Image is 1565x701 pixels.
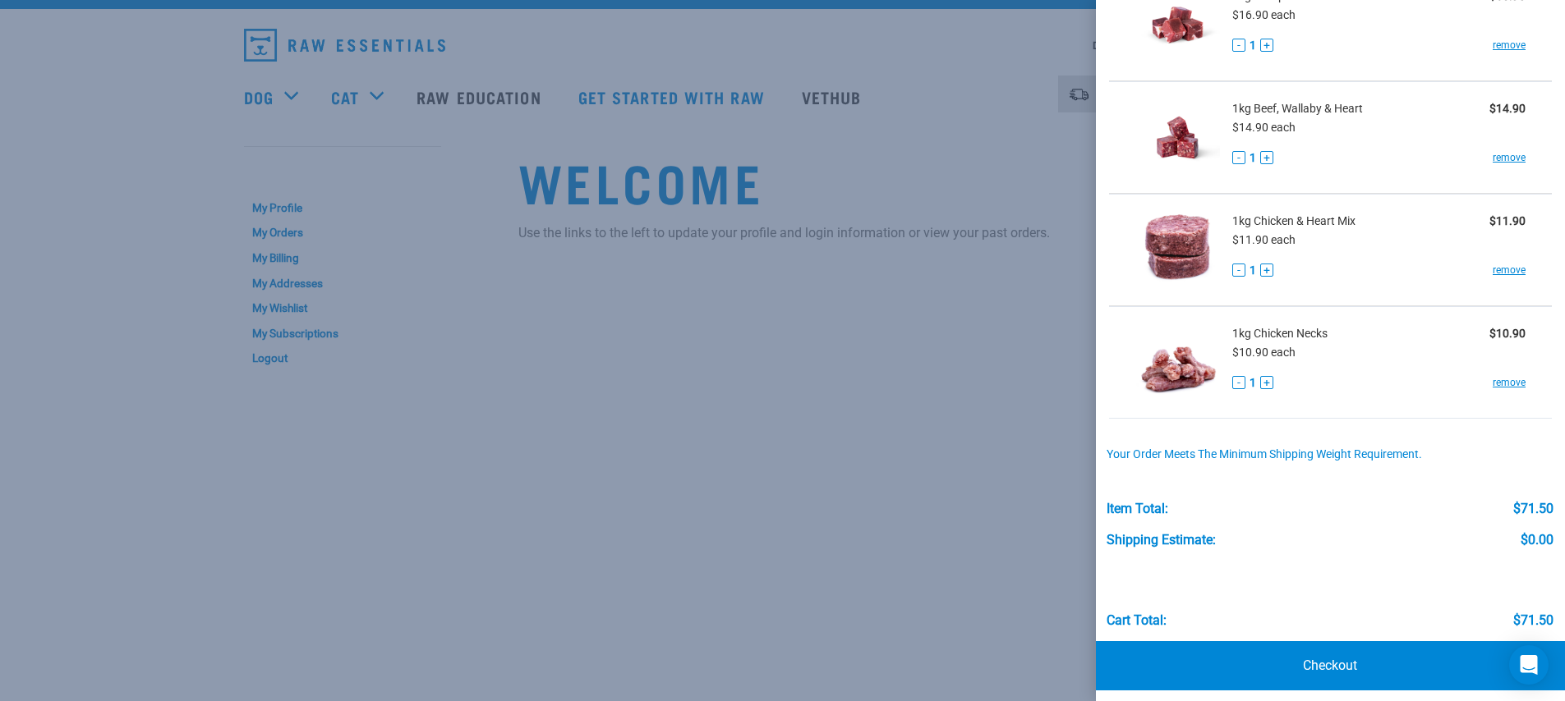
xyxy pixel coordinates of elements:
[1493,38,1526,53] a: remove
[1513,613,1553,628] div: $71.50
[1489,327,1526,340] strong: $10.90
[1513,502,1553,516] div: $71.50
[1260,151,1273,164] button: +
[1232,39,1245,52] button: -
[1232,376,1245,389] button: -
[1232,263,1245,277] button: -
[1232,213,1356,230] span: 1kg Chicken & Heart Mix
[1260,263,1273,277] button: +
[1489,102,1526,115] strong: $14.90
[1521,533,1553,548] div: $0.00
[1232,325,1328,342] span: 1kg Chicken Necks
[1232,151,1245,164] button: -
[1135,320,1220,405] img: Chicken Necks
[1250,374,1256,392] span: 1
[1135,208,1220,292] img: Chicken & Heart Mix
[1135,95,1220,180] img: Beef, Wallaby & Heart
[1260,39,1273,52] button: +
[1107,502,1168,516] div: Item Total:
[1250,262,1256,279] span: 1
[1250,37,1256,54] span: 1
[1260,376,1273,389] button: +
[1232,121,1296,134] span: $14.90 each
[1493,375,1526,390] a: remove
[1493,263,1526,277] a: remove
[1107,613,1167,628] div: Cart total:
[1232,346,1296,359] span: $10.90 each
[1232,100,1363,117] span: 1kg Beef, Wallaby & Heart
[1107,448,1553,461] div: Your order meets the minimum shipping weight requirement.
[1232,233,1296,246] span: $11.90 each
[1509,645,1549,685] div: Open Intercom Messenger
[1493,150,1526,165] a: remove
[1489,214,1526,227] strong: $11.90
[1250,149,1256,167] span: 1
[1107,533,1216,548] div: Shipping Estimate:
[1232,8,1296,21] span: $16.90 each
